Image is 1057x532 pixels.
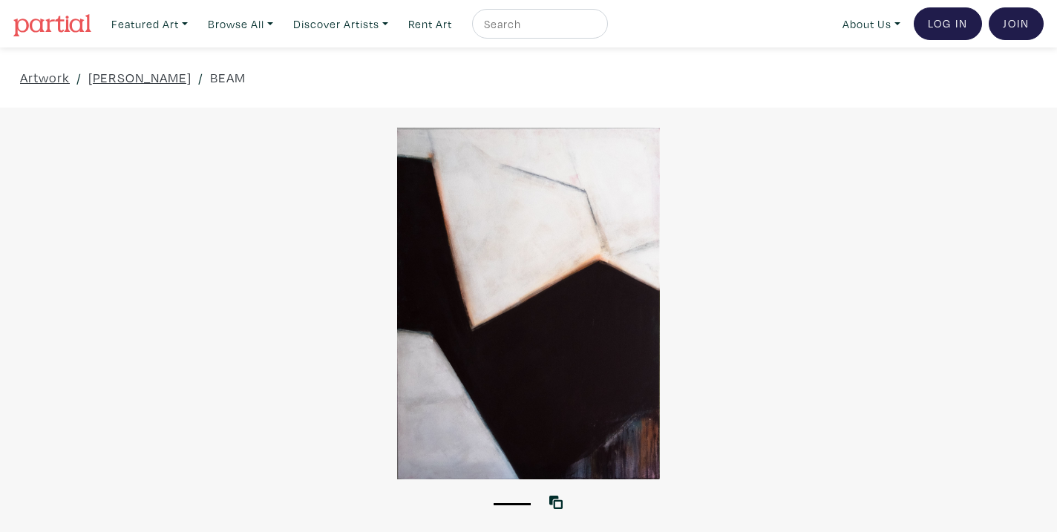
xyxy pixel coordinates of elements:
[482,15,594,33] input: Search
[76,68,82,88] span: /
[20,68,70,88] a: Artwork
[494,503,531,505] button: 1 of 1
[989,7,1044,40] a: Join
[836,9,907,39] a: About Us
[88,68,192,88] a: [PERSON_NAME]
[201,9,280,39] a: Browse All
[402,9,459,39] a: Rent Art
[105,9,194,39] a: Featured Art
[287,9,395,39] a: Discover Artists
[914,7,982,40] a: Log In
[210,68,246,88] a: BEAM
[198,68,203,88] span: /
